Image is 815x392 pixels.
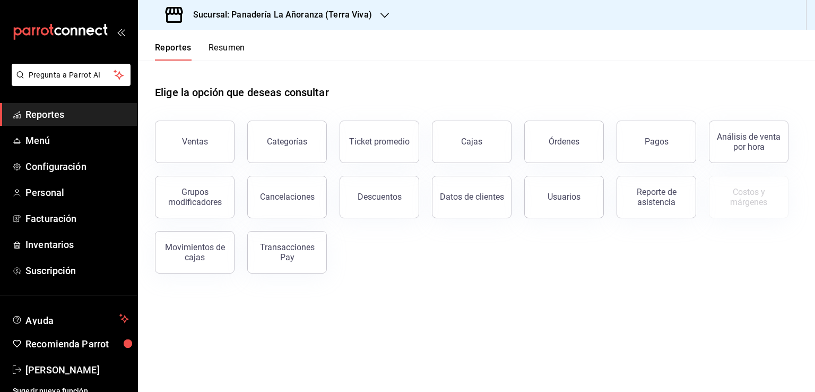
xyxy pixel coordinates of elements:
button: Cajas [432,121,511,163]
span: Pregunta a Parrot AI [29,70,114,81]
div: Órdenes [549,137,579,147]
button: Reportes [155,42,192,61]
div: Análisis de venta por hora [716,132,782,152]
span: Facturación [25,211,129,226]
button: Pregunta a Parrot AI [12,64,131,86]
button: Contrata inventarios para ver este reporte [709,176,788,218]
button: Descuentos [340,176,419,218]
div: Cancelaciones [260,192,315,202]
button: Cancelaciones [247,176,327,218]
button: Reporte de asistencia [617,176,696,218]
div: Grupos modificadores [162,187,228,207]
button: Grupos modificadores [155,176,235,218]
span: Ayuda [25,312,115,325]
div: Movimientos de cajas [162,242,228,262]
div: Pagos [645,137,669,147]
div: Transacciones Pay [254,242,320,262]
span: Menú [25,133,129,148]
div: navigation tabs [155,42,245,61]
button: Datos de clientes [432,176,511,218]
span: [PERSON_NAME] [25,363,129,377]
button: Órdenes [524,121,604,163]
button: Análisis de venta por hora [709,121,788,163]
button: open_drawer_menu [117,28,125,36]
span: Personal [25,185,129,200]
div: Ventas [182,137,208,147]
button: Resumen [209,42,245,61]
button: Transacciones Pay [247,231,327,274]
h3: Sucursal: Panadería La Añoranza (Terra Viva) [185,8,372,21]
button: Ventas [155,121,235,163]
span: Reportes [25,107,129,122]
button: Categorías [247,121,327,163]
div: Ticket promedio [349,137,410,147]
span: Inventarios [25,237,129,252]
button: Usuarios [524,176,604,218]
div: Datos de clientes [440,192,504,202]
div: Cajas [461,137,482,147]
a: Pregunta a Parrot AI [7,77,131,88]
button: Movimientos de cajas [155,231,235,274]
span: Configuración [25,159,129,174]
button: Pagos [617,121,696,163]
span: Suscripción [25,263,129,278]
span: Recomienda Parrot [25,337,129,351]
div: Descuentos [358,192,402,202]
div: Categorías [267,137,307,147]
h1: Elige la opción que deseas consultar [155,84,329,100]
div: Usuarios [548,192,580,202]
div: Reporte de asistencia [623,187,689,207]
button: Ticket promedio [340,121,419,163]
div: Costos y márgenes [716,187,782,207]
